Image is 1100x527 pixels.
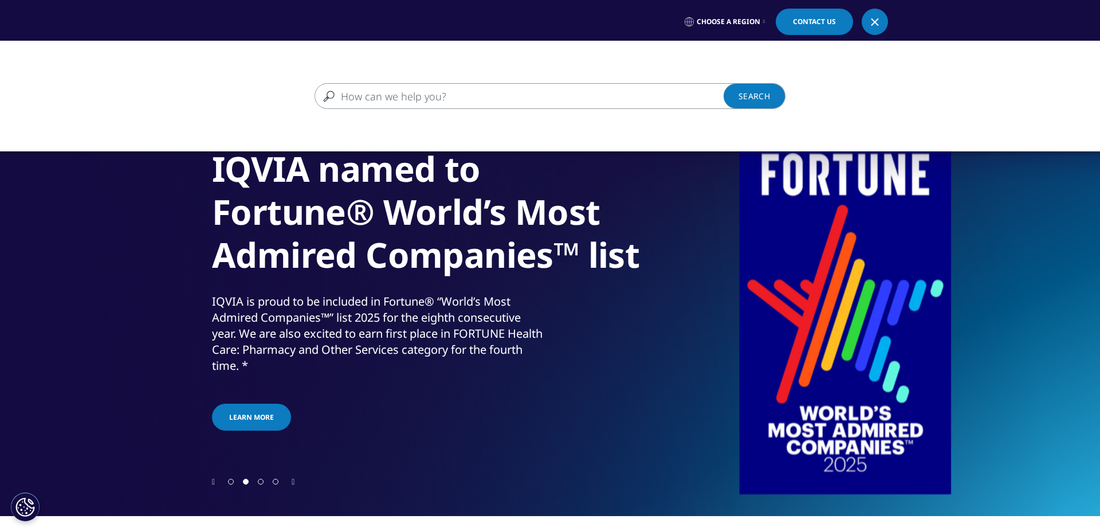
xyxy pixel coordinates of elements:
[308,40,888,94] nav: Primary
[315,83,752,109] input: Pesquisar
[11,493,40,521] button: Definições de cookies
[793,18,836,25] span: Contact Us
[697,17,760,26] span: Choose a Region
[724,83,785,109] a: Pesquisar
[776,9,853,35] a: Contact Us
